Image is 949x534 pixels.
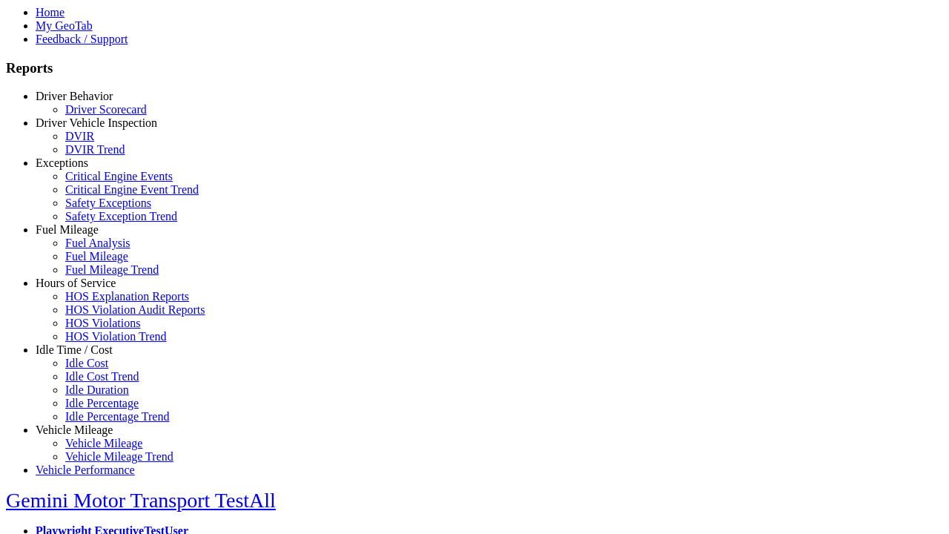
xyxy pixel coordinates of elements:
a: Safety Exceptions [65,197,151,209]
a: Fuel Mileage [36,223,99,236]
h3: Reports [6,60,943,76]
a: Vehicle Mileage Trend [65,450,173,463]
a: Safety Exception Trend [65,210,177,222]
a: HOS Explanation Reports [65,290,189,303]
a: Critical Engine Events [65,170,173,182]
a: Idle Percentage Trend [65,410,169,423]
a: HOS Violation Audit Reports [65,303,205,316]
a: Exceptions [36,156,88,169]
a: DVIR [65,130,94,142]
a: Fuel Mileage Trend [65,263,159,276]
a: Home [36,6,65,19]
a: Vehicle Mileage [36,423,113,436]
a: Idle Cost [65,357,108,369]
a: Driver Vehicle Inspection [36,116,157,129]
a: Idle Time / Cost [36,343,113,356]
a: Vehicle Performance [36,464,135,476]
a: Feedback / Support [36,33,128,45]
a: Critical Engine Event Trend [65,183,199,196]
a: Fuel Mileage [65,250,128,263]
a: Hours of Service [36,277,116,289]
a: Gemini Motor Transport TestAll [6,489,276,512]
a: Driver Scorecard [65,103,147,116]
a: Fuel Analysis [65,237,130,249]
a: DVIR Trend [65,143,125,156]
a: HOS Violation Trend [65,330,167,343]
a: Driver Behavior [36,90,113,102]
a: Idle Percentage [65,397,139,409]
a: Vehicle Mileage [65,437,142,449]
a: My GeoTab [36,19,93,32]
a: Idle Duration [65,383,129,396]
a: HOS Violations [65,317,140,329]
a: Idle Cost Trend [65,370,139,383]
